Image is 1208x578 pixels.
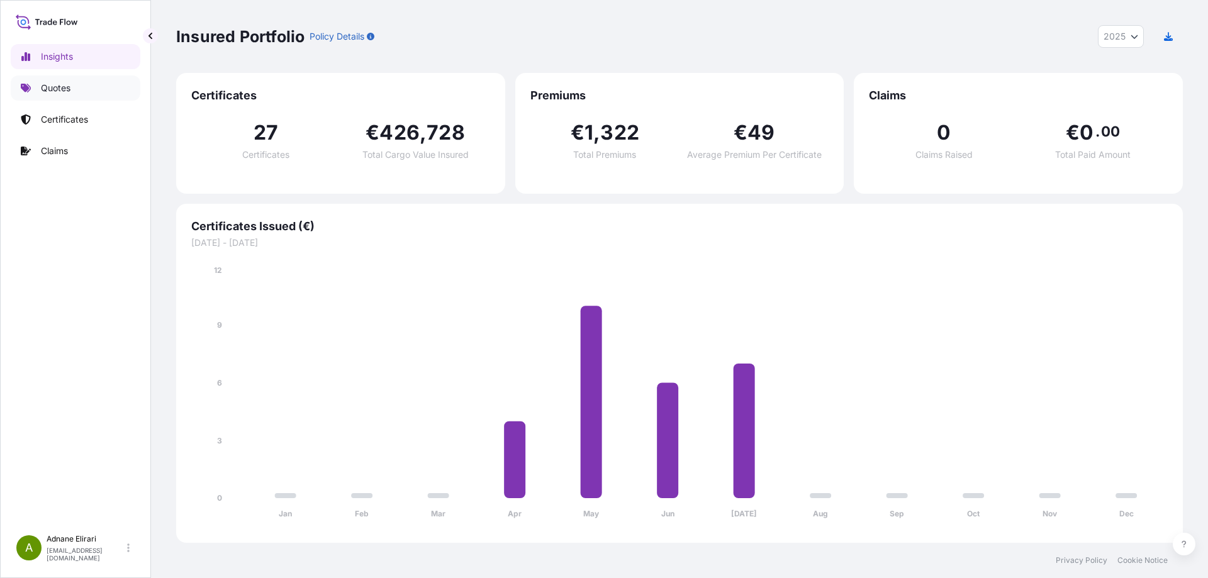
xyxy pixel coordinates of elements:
[47,534,125,544] p: Adnane Elirari
[890,509,904,518] tspan: Sep
[1066,123,1080,143] span: €
[217,493,222,503] tspan: 0
[508,509,522,518] tspan: Apr
[937,123,951,143] span: 0
[41,113,88,126] p: Certificates
[661,509,674,518] tspan: Jun
[731,509,757,518] tspan: [DATE]
[11,107,140,132] a: Certificates
[191,88,490,103] span: Certificates
[41,145,68,157] p: Claims
[427,123,465,143] span: 728
[571,123,584,143] span: €
[47,547,125,562] p: [EMAIL_ADDRESS][DOMAIN_NAME]
[967,509,980,518] tspan: Oct
[687,150,822,159] span: Average Premium Per Certificate
[176,26,305,47] p: Insured Portfolio
[1104,30,1126,43] span: 2025
[310,30,364,43] p: Policy Details
[1055,150,1131,159] span: Total Paid Amount
[1101,126,1120,136] span: 00
[583,509,600,518] tspan: May
[191,219,1168,234] span: Certificates Issued (€)
[214,265,222,275] tspan: 12
[217,320,222,330] tspan: 9
[573,150,636,159] span: Total Premiums
[25,542,33,554] span: A
[1119,509,1134,518] tspan: Dec
[355,509,369,518] tspan: Feb
[869,88,1168,103] span: Claims
[1043,509,1058,518] tspan: Nov
[593,123,600,143] span: ,
[1056,555,1107,565] a: Privacy Policy
[915,150,973,159] span: Claims Raised
[584,123,593,143] span: 1
[1117,555,1168,565] a: Cookie Notice
[11,138,140,164] a: Claims
[41,82,70,94] p: Quotes
[1080,123,1093,143] span: 0
[431,509,445,518] tspan: Mar
[600,123,639,143] span: 322
[379,123,420,143] span: 426
[366,123,379,143] span: €
[242,150,289,159] span: Certificates
[254,123,278,143] span: 27
[1095,126,1100,136] span: .
[747,123,775,143] span: 49
[734,123,747,143] span: €
[41,50,73,63] p: Insights
[362,150,469,159] span: Total Cargo Value Insured
[11,44,140,69] a: Insights
[279,509,292,518] tspan: Jan
[191,236,1168,249] span: [DATE] - [DATE]
[1098,25,1144,48] button: Year Selector
[530,88,829,103] span: Premiums
[420,123,427,143] span: ,
[813,509,828,518] tspan: Aug
[217,436,222,445] tspan: 3
[11,75,140,101] a: Quotes
[217,378,222,387] tspan: 6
